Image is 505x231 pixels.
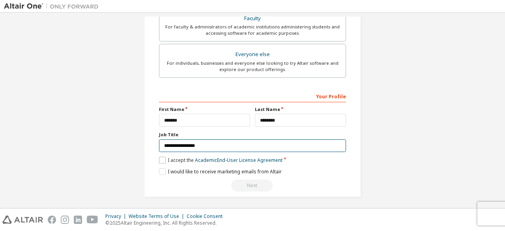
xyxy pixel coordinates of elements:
[159,168,282,175] label: I would like to receive marketing emails from Altair
[159,131,346,138] label: Job Title
[164,49,341,60] div: Everyone else
[159,106,250,113] label: First Name
[48,216,56,224] img: facebook.svg
[105,220,227,226] p: © 2025 Altair Engineering, Inc. All Rights Reserved.
[2,216,43,224] img: altair_logo.svg
[105,213,129,220] div: Privacy
[87,216,98,224] img: youtube.svg
[61,216,69,224] img: instagram.svg
[195,157,282,163] a: Academic End-User License Agreement
[255,106,346,113] label: Last Name
[129,213,187,220] div: Website Terms of Use
[74,216,82,224] img: linkedin.svg
[164,24,341,36] div: For faculty & administrators of academic institutions administering students and accessing softwa...
[164,13,341,24] div: Faculty
[159,90,346,102] div: Your Profile
[159,157,282,163] label: I accept the
[187,213,227,220] div: Cookie Consent
[4,2,103,10] img: Altair One
[159,180,346,192] div: Read and acccept EULA to continue
[164,60,341,73] div: For individuals, businesses and everyone else looking to try Altair software and explore our prod...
